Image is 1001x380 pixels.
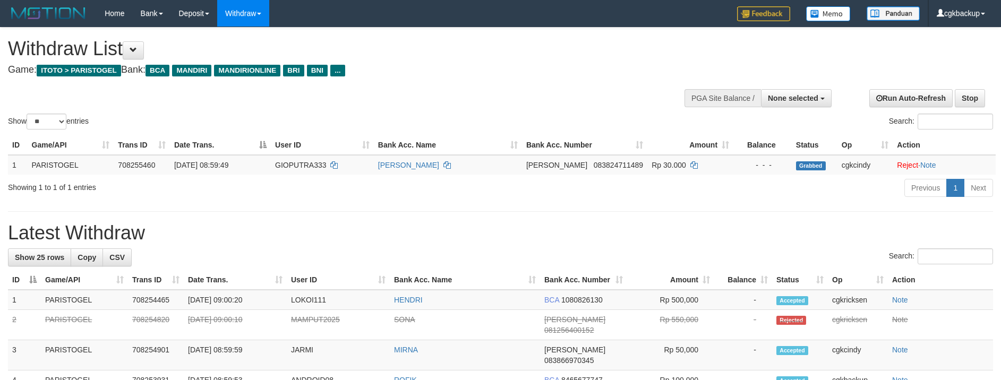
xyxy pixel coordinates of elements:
span: [PERSON_NAME] [544,346,605,354]
span: ... [330,65,345,76]
img: Button%20Memo.svg [806,6,851,21]
label: Search: [889,114,993,129]
a: Note [892,346,908,354]
label: Search: [889,248,993,264]
td: - [714,310,772,340]
h1: Withdraw List [8,38,657,59]
a: [PERSON_NAME] [378,161,439,169]
a: Previous [904,179,947,197]
a: MIRNA [394,346,418,354]
img: MOTION_logo.png [8,5,89,21]
td: cgkricksen [828,310,888,340]
img: Feedback.jpg [737,6,790,21]
th: Op: activate to sort column ascending [837,135,893,155]
span: ITOTO > PARISTOGEL [37,65,121,76]
a: 1 [946,179,964,197]
td: 708254901 [128,340,184,370]
th: Date Trans.: activate to sort column descending [170,135,271,155]
td: Rp 550,000 [627,310,714,340]
span: Copy 083824711489 to clipboard [594,161,643,169]
th: Action [893,135,996,155]
td: [DATE] 09:00:10 [184,310,287,340]
td: Rp 500,000 [627,290,714,310]
a: HENDRI [394,296,423,304]
th: Amount: activate to sort column ascending [627,270,714,290]
td: [DATE] 08:59:59 [184,340,287,370]
td: PARISTOGEL [28,155,114,175]
span: BCA [544,296,559,304]
th: Trans ID: activate to sort column ascending [128,270,184,290]
td: PARISTOGEL [41,290,128,310]
span: Copy 1080826130 to clipboard [561,296,603,304]
td: 2 [8,310,41,340]
th: Status [792,135,837,155]
td: Rp 50,000 [627,340,714,370]
th: Balance [733,135,792,155]
th: Date Trans.: activate to sort column ascending [184,270,287,290]
span: [PERSON_NAME] [526,161,587,169]
span: MANDIRI [172,65,211,76]
th: Op: activate to sort column ascending [828,270,888,290]
a: Note [892,296,908,304]
td: 1 [8,155,28,175]
input: Search: [918,248,993,264]
span: CSV [109,253,125,262]
td: LOKOI111 [287,290,390,310]
td: PARISTOGEL [41,310,128,340]
td: - [714,290,772,310]
a: Next [964,179,993,197]
td: [DATE] 09:00:20 [184,290,287,310]
td: 3 [8,340,41,370]
span: Accepted [776,346,808,355]
th: Balance: activate to sort column ascending [714,270,772,290]
span: Rejected [776,316,806,325]
td: cgkcindy [828,340,888,370]
span: [PERSON_NAME] [544,315,605,324]
th: Bank Acc. Name: activate to sort column ascending [374,135,522,155]
th: Amount: activate to sort column ascending [647,135,733,155]
td: · [893,155,996,175]
th: Trans ID: activate to sort column ascending [114,135,170,155]
th: Status: activate to sort column ascending [772,270,828,290]
h4: Game: Bank: [8,65,657,75]
span: BRI [283,65,304,76]
th: Bank Acc. Number: activate to sort column ascending [522,135,647,155]
div: PGA Site Balance / [685,89,761,107]
td: PARISTOGEL [41,340,128,370]
a: Stop [955,89,985,107]
th: Game/API: activate to sort column ascending [28,135,114,155]
span: Show 25 rows [15,253,64,262]
td: - [714,340,772,370]
span: BNI [307,65,328,76]
td: MAMPUT2025 [287,310,390,340]
th: ID: activate to sort column descending [8,270,41,290]
span: Copy 081256400152 to clipboard [544,326,594,334]
a: Copy [71,248,103,266]
td: 1 [8,290,41,310]
span: Copy 083866970345 to clipboard [544,356,594,365]
div: - - - [738,160,788,170]
a: CSV [102,248,132,266]
th: Action [888,270,993,290]
td: cgkcindy [837,155,893,175]
span: 708255460 [118,161,155,169]
a: Note [892,315,908,324]
button: None selected [761,89,832,107]
a: Reject [897,161,918,169]
td: 708254820 [128,310,184,340]
td: JARMI [287,340,390,370]
input: Search: [918,114,993,129]
a: SONA [394,315,415,324]
th: User ID: activate to sort column ascending [287,270,390,290]
select: Showentries [27,114,66,129]
span: Grabbed [796,161,826,170]
span: GIOPUTRA333 [275,161,326,169]
a: Note [920,161,936,169]
h1: Latest Withdraw [8,222,993,244]
span: None selected [768,94,818,102]
span: Copy [78,253,96,262]
label: Show entries [8,114,89,129]
td: cgkricksen [828,290,888,310]
div: Showing 1 to 1 of 1 entries [8,178,409,193]
span: MANDIRIONLINE [214,65,280,76]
